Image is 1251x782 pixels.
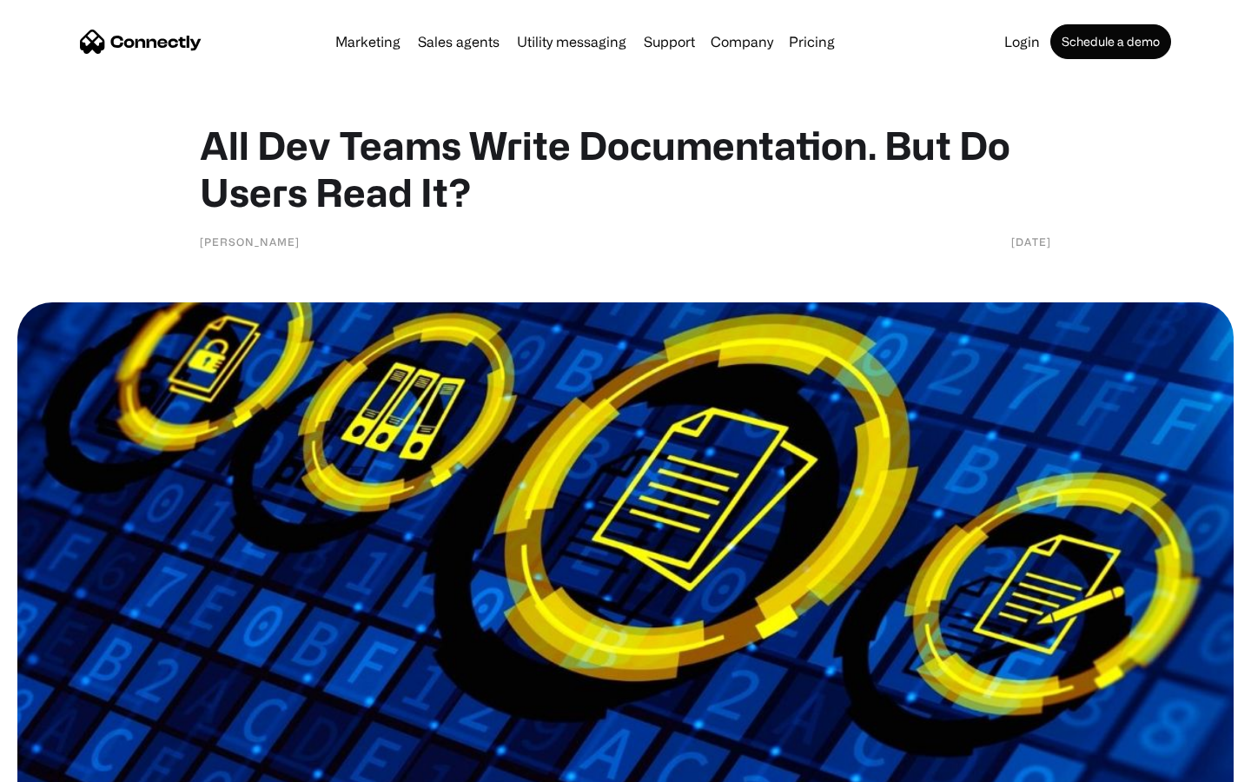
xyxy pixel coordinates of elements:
[997,35,1047,49] a: Login
[1011,233,1051,250] div: [DATE]
[1050,24,1171,59] a: Schedule a demo
[510,35,633,49] a: Utility messaging
[411,35,506,49] a: Sales agents
[711,30,773,54] div: Company
[200,233,300,250] div: [PERSON_NAME]
[637,35,702,49] a: Support
[17,752,104,776] aside: Language selected: English
[328,35,407,49] a: Marketing
[35,752,104,776] ul: Language list
[200,122,1051,215] h1: All Dev Teams Write Documentation. But Do Users Read It?
[782,35,842,49] a: Pricing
